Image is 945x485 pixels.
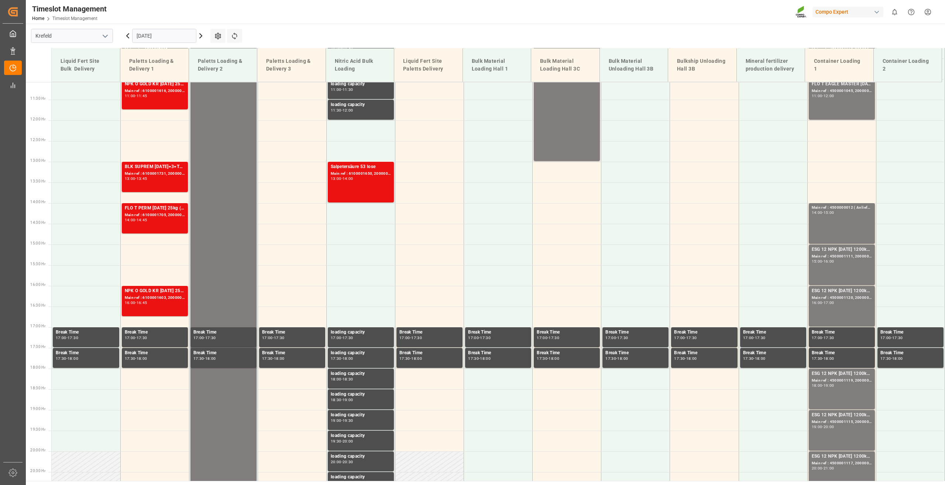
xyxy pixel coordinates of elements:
div: 17:00 [399,336,410,339]
div: - [822,357,823,360]
div: 11:30 [331,109,341,112]
div: - [753,336,755,339]
div: 11:45 [137,94,147,98]
div: Timeslot Management [32,3,107,14]
div: - [341,398,343,402]
div: Break Time [262,329,322,336]
span: 11:30 Hr [30,96,45,100]
span: 16:00 Hr [30,283,45,287]
div: ESG 12 NPK [DATE] 1200kg BB [812,411,872,419]
div: FLO T PERM [DATE] 25kg (x40) INTBT SPORT [DATE] 25%UH 3M 25kg (x40) INTKGA 0-0-28 25kg (x40) INTF... [125,205,185,212]
div: 17:30 [68,336,78,339]
div: ESG 12 NPK [DATE] 1200kg BB [812,453,872,460]
div: - [822,301,823,304]
div: 18:00 [343,357,353,360]
div: 21:00 [343,481,353,484]
div: 17:00 [880,336,891,339]
div: 17:30 [205,336,216,339]
div: BLK SUPREM [DATE]+3+TE BB 0,6 T [125,163,185,171]
div: - [547,336,549,339]
div: Break Time [743,349,803,357]
div: - [891,357,892,360]
div: Break Time [399,349,460,357]
div: - [341,88,343,91]
div: Break Time [880,349,941,357]
div: - [891,336,892,339]
div: 18:00 [411,357,422,360]
div: loading capacity [331,411,391,419]
div: 20:30 [343,460,353,464]
div: 17:00 [468,336,479,339]
div: 13:00 [331,177,341,180]
div: Main ref : 6100001650, 2000001399 [331,171,391,177]
div: - [822,94,823,98]
div: Break Time [812,349,872,357]
div: Break Time [56,329,116,336]
div: 15:00 [812,260,822,263]
div: Bulk Material Loading Hall 3C [537,54,594,76]
div: loading capacity [331,474,391,481]
div: - [547,357,549,360]
div: 17:30 [743,357,754,360]
div: 17:30 [537,357,547,360]
span: 17:30 Hr [30,345,45,349]
span: 18:00 Hr [30,365,45,369]
span: 12:30 Hr [30,138,45,142]
div: 11:30 [343,88,353,91]
div: - [341,481,343,484]
div: - [273,336,274,339]
div: Break Time [674,349,734,357]
div: 17:30 [468,357,479,360]
div: 16:00 [812,301,822,304]
div: 14:00 [125,218,135,222]
div: Compo Expert [812,7,883,17]
div: Break Time [125,349,185,357]
div: - [135,301,136,304]
div: 20:00 [343,440,353,443]
div: 17:30 [274,336,285,339]
div: 14:00 [812,211,822,214]
span: 15:00 Hr [30,241,45,245]
div: - [822,425,823,428]
div: ESG 12 NPK [DATE] 1200kg BB [812,246,872,253]
div: 17:30 [605,357,616,360]
div: - [341,336,343,339]
div: Mineral fertilizer production delivery [743,54,799,76]
div: 18:00 [480,357,491,360]
div: 12:00 [824,94,834,98]
div: 17:30 [343,336,353,339]
div: 18:00 [137,357,147,360]
div: 18:00 [68,357,78,360]
span: 14:30 Hr [30,221,45,225]
div: Break Time [537,329,597,336]
div: - [66,336,68,339]
input: Type to search/select [31,29,113,43]
div: 16:00 [125,301,135,304]
div: - [204,336,205,339]
div: 18:00 [686,357,697,360]
span: 17:00 Hr [30,324,45,328]
div: - [479,336,480,339]
div: NPK O GOLD KR [DATE] 25kg (x60) IT [125,81,185,88]
div: 17:00 [605,336,616,339]
div: 16:45 [137,301,147,304]
div: loading capacity [331,329,391,336]
div: 13:00 [125,177,135,180]
div: Paletts Loading & Delivery 2 [195,54,251,76]
span: 14:00 Hr [30,200,45,204]
span: 19:00 Hr [30,407,45,411]
div: Bulk Material Loading Hall 1 [469,54,525,76]
div: Paletts Loading & Delivery 1 [126,54,183,76]
div: Main ref : 4500001120, 2000001086 [812,295,872,301]
div: 11:00 [125,94,135,98]
div: loading capacity [331,432,391,440]
div: Break Time [262,349,322,357]
div: 18:00 [331,378,341,381]
div: Break Time [880,329,941,336]
div: 19:00 [824,384,834,387]
div: Break Time [56,349,116,357]
div: Main ref : 6100001705, 2000001359 [125,212,185,218]
button: Help Center [903,4,920,20]
div: Main ref : 6100001616, 2000001381 [125,88,185,94]
div: loading capacity [331,101,391,109]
